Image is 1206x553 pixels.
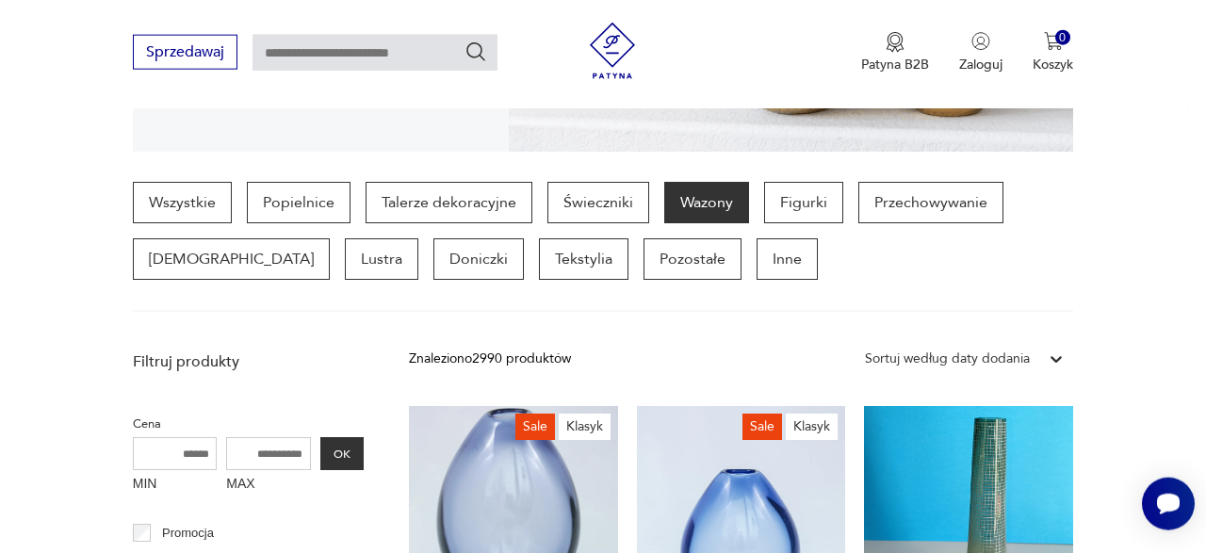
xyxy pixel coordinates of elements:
p: Koszyk [1033,56,1073,73]
a: Ikona medaluPatyna B2B [861,32,929,73]
a: Popielnice [247,182,350,223]
label: MAX [226,470,311,500]
a: Świeczniki [547,182,649,223]
a: Lustra [345,238,418,280]
iframe: Smartsupp widget button [1142,478,1195,530]
a: Wazony [664,182,749,223]
a: Pozostałe [644,238,742,280]
img: Ikona medalu [886,32,904,53]
p: Filtruj produkty [133,351,364,372]
label: MIN [133,470,218,500]
a: Tekstylia [539,238,628,280]
a: Wszystkie [133,182,232,223]
button: OK [320,437,364,470]
img: Ikona koszyka [1044,32,1063,51]
a: Inne [757,238,818,280]
button: Sprzedawaj [133,35,237,70]
img: Patyna - sklep z meblami i dekoracjami vintage [584,23,641,79]
button: 0Koszyk [1033,32,1073,73]
a: Talerze dekoracyjne [366,182,532,223]
p: Promocja [162,523,214,544]
div: Znaleziono 2990 produktów [409,349,571,369]
button: Zaloguj [959,32,1002,73]
p: Cena [133,414,364,434]
a: Doniczki [433,238,524,280]
a: Sprzedawaj [133,47,237,60]
p: Zaloguj [959,56,1002,73]
button: Patyna B2B [861,32,929,73]
div: Sortuj według daty dodania [865,349,1030,369]
a: [DEMOGRAPHIC_DATA] [133,238,330,280]
button: Szukaj [464,41,487,63]
a: Figurki [764,182,843,223]
img: Ikonka użytkownika [971,32,990,51]
p: Patyna B2B [861,56,929,73]
a: Przechowywanie [858,182,1003,223]
div: 0 [1055,30,1071,46]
